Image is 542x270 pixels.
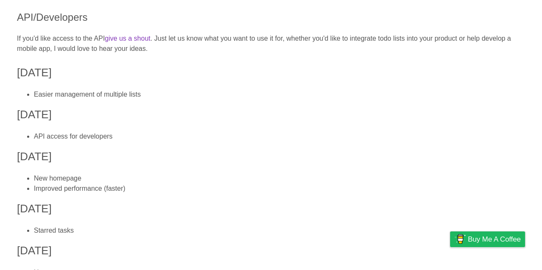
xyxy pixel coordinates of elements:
img: Buy me a coffee [454,232,466,246]
li: New homepage [34,173,525,184]
a: give us a shout [105,35,151,42]
li: Starred tasks [34,225,525,236]
p: If you'd like access to the API . Just let us know what you want to use it for, whether you'd lik... [17,33,525,54]
h3: [DATE] [17,148,525,165]
h3: [DATE] [17,200,525,217]
h2: API/Developers [17,10,525,25]
span: Buy me a coffee [468,232,521,247]
h3: [DATE] [17,242,525,259]
h3: [DATE] [17,64,525,81]
li: API access for developers [34,131,525,142]
a: Buy me a coffee [450,231,525,247]
li: Easier management of multiple lists [34,89,525,100]
h3: [DATE] [17,106,525,123]
li: Improved performance (faster) [34,184,525,194]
